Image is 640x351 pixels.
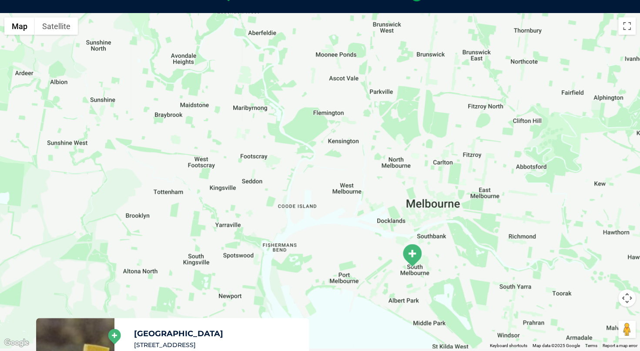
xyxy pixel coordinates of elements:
button: Toggle fullscreen view [618,17,636,35]
button: Show satellite imagery [35,17,78,35]
a: Open this area in Google Maps (opens a new window) [2,337,31,348]
button: Show street map [4,17,35,35]
h5: [GEOGRAPHIC_DATA] [134,330,301,338]
li: [STREET_ADDRESS] [134,341,301,350]
div: South Melbourne [401,243,423,267]
img: Google [2,337,31,348]
button: Map camera controls [618,289,636,307]
button: Drag Pegman onto the map to open Street View [618,321,636,338]
a: Report a map error [603,343,637,348]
